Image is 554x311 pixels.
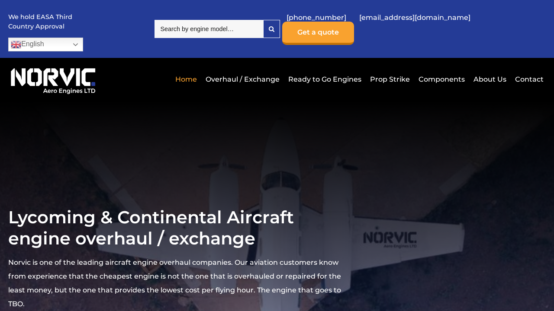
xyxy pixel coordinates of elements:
p: We hold EASA Third Country Approval [8,13,73,31]
img: Norvic Aero Engines logo [8,64,98,95]
input: Search by engine model… [155,20,263,38]
a: Prop Strike [368,69,412,90]
img: en [11,39,21,50]
a: Components [416,69,467,90]
a: About Us [471,69,509,90]
a: [PHONE_NUMBER] [282,7,351,28]
a: [EMAIL_ADDRESS][DOMAIN_NAME] [355,7,475,28]
a: Get a quote [282,22,354,45]
a: Contact [513,69,544,90]
p: Norvic is one of the leading aircraft engine overhaul companies. Our aviation customers know from... [8,256,358,311]
a: Home [173,69,199,90]
a: English [8,38,83,51]
h1: Lycoming & Continental Aircraft engine overhaul / exchange [8,206,358,249]
a: Ready to Go Engines [286,69,364,90]
a: Overhaul / Exchange [203,69,282,90]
